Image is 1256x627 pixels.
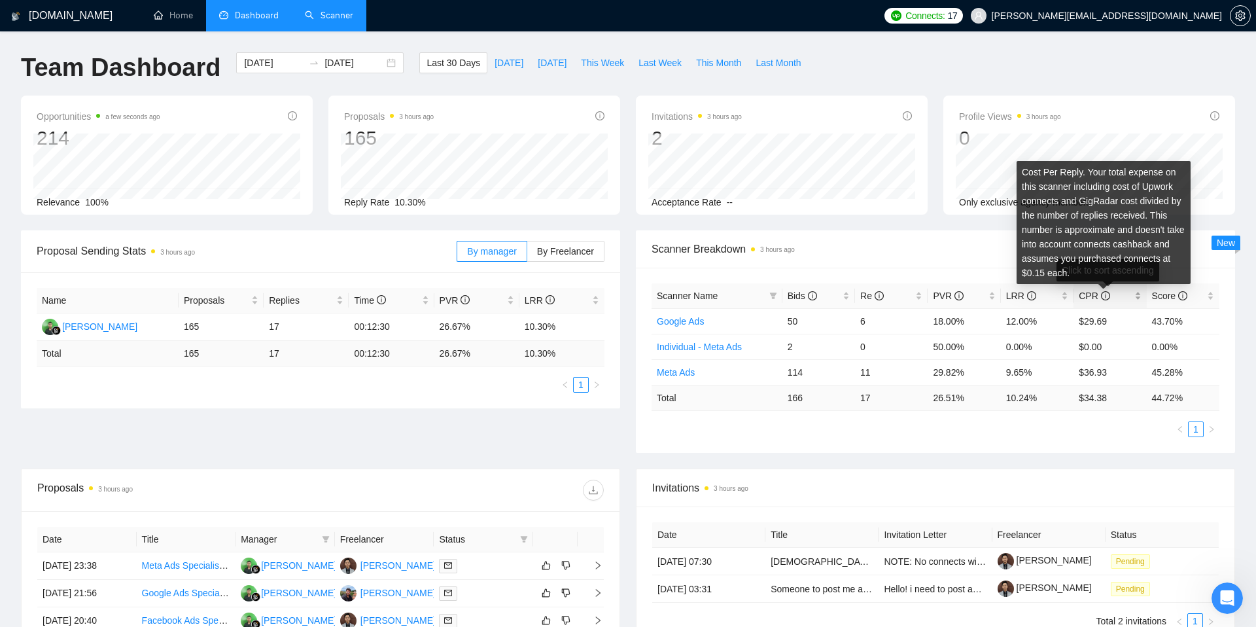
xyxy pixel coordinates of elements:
[344,109,434,124] span: Proposals
[765,575,879,603] td: Someone to post me a good working add
[1073,334,1146,359] td: $0.00
[288,111,297,120] span: info-circle
[652,126,742,151] div: 2
[344,197,389,207] span: Reply Rate
[495,56,523,70] span: [DATE]
[1073,385,1146,410] td: $ 34.38
[340,560,436,570] a: MG[PERSON_NAME]
[179,341,264,367] td: 165
[537,246,594,257] span: By Freelancer
[42,321,137,331] a: FF[PERSON_NAME]
[696,56,741,70] span: This Month
[142,560,332,571] a: Meta Ads Specialist for Men's Grooming Brand
[771,584,937,594] a: Someone to post me a good working add
[1152,291,1187,301] span: Score
[264,288,349,313] th: Replies
[37,480,321,501] div: Proposals
[767,286,780,306] span: filter
[652,548,765,575] td: [DATE] 07:30
[349,313,434,341] td: 00:12:30
[1172,421,1188,437] button: left
[520,535,528,543] span: filter
[98,486,133,493] time: 3 hours ago
[340,558,357,574] img: MG
[992,522,1106,548] th: Freelancer
[581,56,624,70] span: This Week
[264,313,349,341] td: 17
[998,553,1014,569] img: c1082IV1oLzNijRo6gK1aPt8O5HyWd8qrmYTghI-twnuJgDhWSIXHrqcHN2btsA44K
[309,58,319,68] span: to
[340,615,436,625] a: MG[PERSON_NAME]
[948,9,958,23] span: 17
[434,313,519,341] td: 26.67%
[241,560,336,570] a: FF[PERSON_NAME]
[595,111,604,120] span: info-circle
[891,10,901,21] img: upwork-logo.png
[241,587,336,598] a: FF[PERSON_NAME]
[574,378,588,392] a: 1
[583,588,602,598] span: right
[998,555,1092,565] a: [PERSON_NAME]
[546,295,555,304] span: info-circle
[1172,421,1188,437] li: Previous Page
[1176,425,1184,433] span: left
[558,585,574,601] button: dislike
[561,615,570,626] span: dislike
[37,109,160,124] span: Opportunities
[1230,10,1250,21] span: setting
[1147,385,1219,410] td: 44.72 %
[933,291,964,301] span: PVR
[344,126,434,151] div: 165
[427,56,480,70] span: Last 30 Days
[42,319,58,335] img: FF
[269,293,334,308] span: Replies
[974,11,983,20] span: user
[1111,556,1155,566] a: Pending
[542,588,551,598] span: like
[782,308,855,334] td: 50
[37,126,160,151] div: 214
[419,52,487,73] button: Last 30 Days
[154,10,193,21] a: homeHome
[998,581,1014,597] img: c1082IV1oLzNijRo6gK1aPt8O5HyWd8qrmYTghI-twnuJgDhWSIXHrqcHN2btsA44K
[954,291,964,300] span: info-circle
[855,359,928,385] td: 11
[1111,583,1155,594] a: Pending
[1208,425,1215,433] span: right
[219,10,228,20] span: dashboard
[37,197,80,207] span: Relevance
[1178,291,1187,300] span: info-circle
[561,560,570,571] span: dislike
[583,480,604,501] button: download
[652,480,1219,496] span: Invitations
[782,359,855,385] td: 114
[1106,522,1219,548] th: Status
[264,341,349,367] td: 17
[855,385,928,410] td: 17
[748,52,808,73] button: Last Month
[319,529,332,549] span: filter
[875,291,884,300] span: info-circle
[1101,291,1110,300] span: info-circle
[37,341,179,367] td: Total
[905,9,945,23] span: Connects:
[589,377,604,393] li: Next Page
[184,293,249,308] span: Proposals
[959,109,1061,124] span: Profile Views
[928,359,1000,385] td: 29.82%
[542,615,551,626] span: like
[1188,421,1204,437] li: 1
[928,334,1000,359] td: 50.00%
[1073,359,1146,385] td: $36.93
[305,10,353,21] a: searchScanner
[1006,291,1036,301] span: LRR
[574,52,631,73] button: This Week
[652,385,782,410] td: Total
[771,556,1212,567] a: [DEMOGRAPHIC_DATA] Speakers of Tamil – Talent Bench for Future Managed Services Recording Projects
[335,527,434,552] th: Freelancer
[657,316,704,327] a: Google Ads
[322,535,330,543] span: filter
[1217,238,1235,248] span: New
[37,552,137,580] td: [DATE] 23:38
[85,197,109,207] span: 100%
